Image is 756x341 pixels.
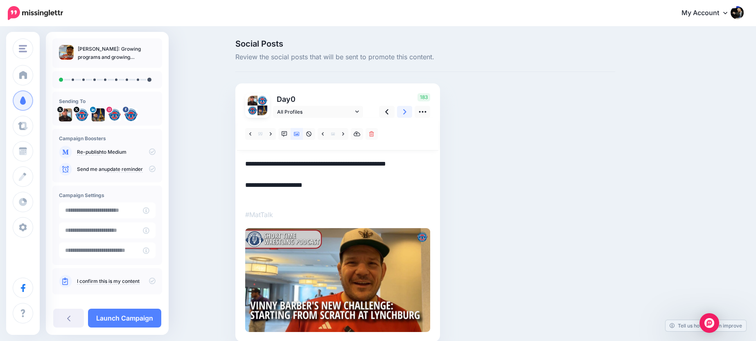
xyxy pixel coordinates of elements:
span: Review the social posts that will be sent to promote this content. [235,52,615,63]
img: 81c189e26e81d02b271fa0d6a69c3614_thumb.jpg [59,45,74,60]
img: Missinglettr [8,6,63,20]
a: Tell us how we can improve [666,320,746,331]
p: [PERSON_NAME]: Growing programs and growing professionally [78,45,156,61]
img: l5uYu1mq-21073.jpg [59,108,72,121]
a: Re-publish [77,149,102,155]
span: 0 [291,95,296,103]
img: 81c189e26e81d02b271fa0d6a69c3614.jpg [245,228,430,332]
p: Send me an [77,166,156,173]
p: to Medium [77,148,156,156]
span: All Profiles [277,108,353,116]
img: wt4_mFn9-29022.png [257,96,267,105]
span: Social Posts [235,40,615,48]
a: update reminder [104,166,143,173]
div: Open Intercom Messenger [700,313,719,333]
img: l5uYu1mq-21073.jpg [248,96,257,105]
img: menu.png [19,45,27,52]
span: 183 [417,93,430,101]
img: wt4_mFn9-29022.png [75,108,88,121]
a: All Profiles [273,106,363,118]
img: 10483259_427358647405239_5697733704378471543_o-bsa99778.png [124,108,138,121]
h4: Sending To [59,98,156,104]
img: 50481792_585712795175964_6146861777041752064_n-bsa99259.jpg [108,108,121,121]
p: Day [273,93,364,105]
img: 50481792_585712795175964_6146861777041752064_n-bsa99259.jpg [248,105,257,115]
a: My Account [673,3,744,23]
a: I confirm this is my content [77,278,140,285]
img: 1724689469611-53652.png [92,108,105,121]
img: 1724689469611-53652.png [257,105,267,115]
p: #MatTalk [245,209,430,220]
h4: Campaign Boosters [59,135,156,141]
h4: Campaign Settings [59,192,156,198]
